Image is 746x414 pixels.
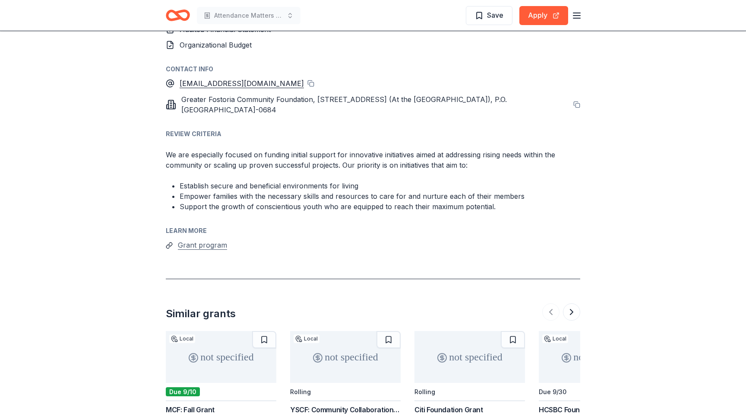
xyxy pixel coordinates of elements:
div: Local [294,334,319,343]
div: Rolling [290,388,311,395]
p: We are especially focused on funding initial support for innovative initiatives aimed at addressi... [166,150,580,170]
div: not specified [166,331,276,383]
div: not specified [539,331,649,383]
div: Due 9/10 [166,387,200,396]
div: not specified [414,331,525,383]
div: Learn more [166,226,580,236]
span: Organizational Budget [180,41,252,49]
li: Establish secure and beneficial environments for living [180,181,580,191]
div: Similar grants [166,307,236,321]
button: Apply [519,6,568,25]
div: Local [542,334,568,343]
a: [EMAIL_ADDRESS][DOMAIN_NAME] [180,78,304,89]
span: Attendance Matters | [GEOGRAPHIC_DATA] #307 [214,10,283,21]
div: not specified [290,331,401,383]
span: Save [487,10,503,21]
div: Contact info [166,64,580,74]
div: Rolling [414,388,435,395]
div: Local [169,334,195,343]
span: Greater Fostoria Community Foundation, [STREET_ADDRESS] (At the [GEOGRAPHIC_DATA]), P.O. [GEOGRAP... [181,95,507,114]
button: Save [466,6,512,25]
button: Grant program [178,239,227,251]
li: Empower families with the necessary skills and resources to care for and nurture each of their me... [180,191,580,201]
div: Due 9/30 [539,388,566,395]
a: Home [166,5,190,25]
li: Support the growth of conscientious youth who are equipped to reach their maximum potential. [180,201,580,212]
div: Review Criteria [166,129,580,139]
button: Attendance Matters | [GEOGRAPHIC_DATA] #307 [197,7,300,24]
